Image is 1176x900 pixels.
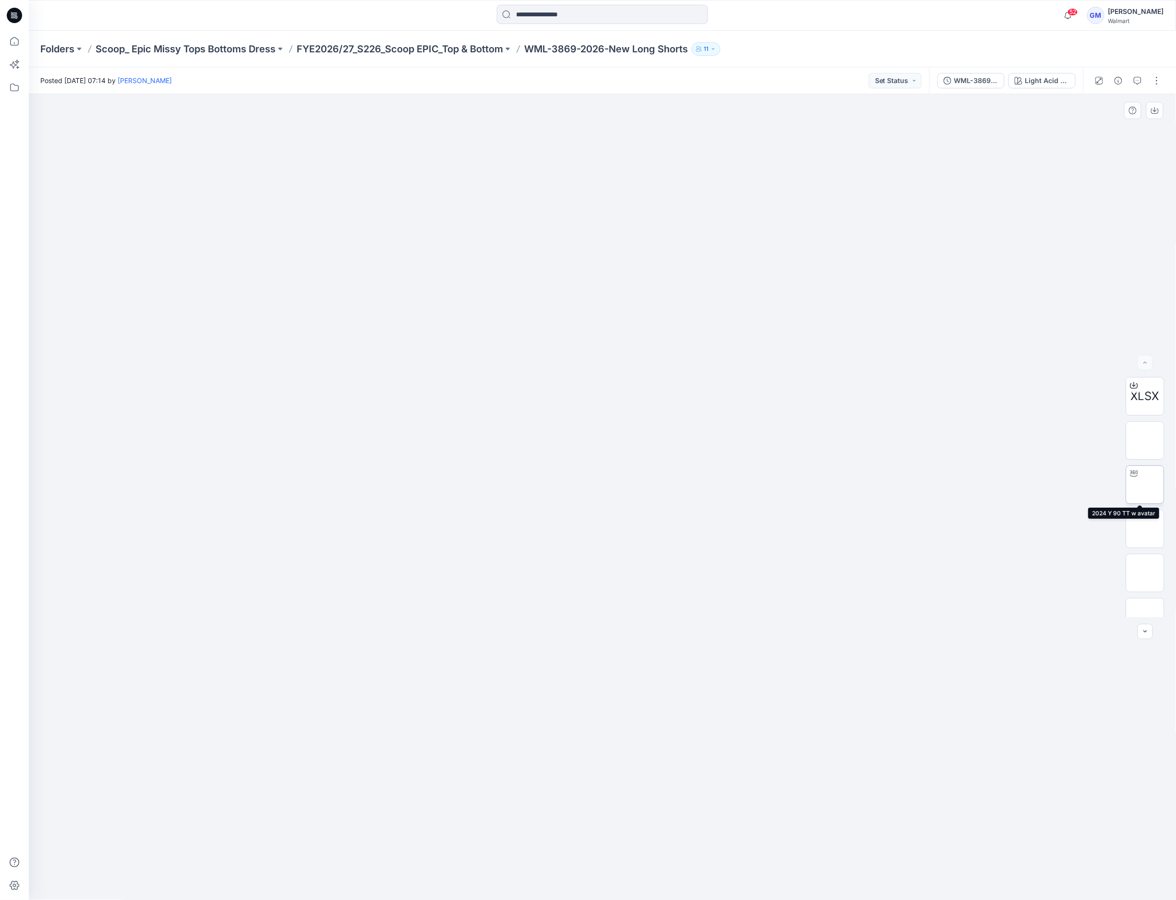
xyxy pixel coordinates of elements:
[118,76,172,85] a: [PERSON_NAME]
[1111,73,1126,88] button: Details
[1008,73,1076,88] button: Light Acid Wash
[937,73,1005,88] button: WML-3869-2026-New Long Shorts_Full Colorway
[1025,75,1069,86] div: Light Acid Wash
[1087,7,1104,24] div: GM
[704,44,708,54] p: 11
[40,75,172,85] span: Posted [DATE] 07:14 by
[524,42,688,56] p: WML-3869-2026-New Long Shorts
[1108,6,1164,17] div: [PERSON_NAME]
[692,42,720,56] button: 11
[1068,8,1078,16] span: 52
[96,42,276,56] a: Scoop_ Epic Missy Tops Bottoms Dress
[1131,388,1160,405] span: XLSX
[40,42,74,56] a: Folders
[954,75,998,86] div: WML-3869-2026-New Long Shorts_Full Colorway
[1108,17,1164,24] div: Walmart
[297,42,503,56] a: FYE2026/27_S226_Scoop EPIC_Top & Bottom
